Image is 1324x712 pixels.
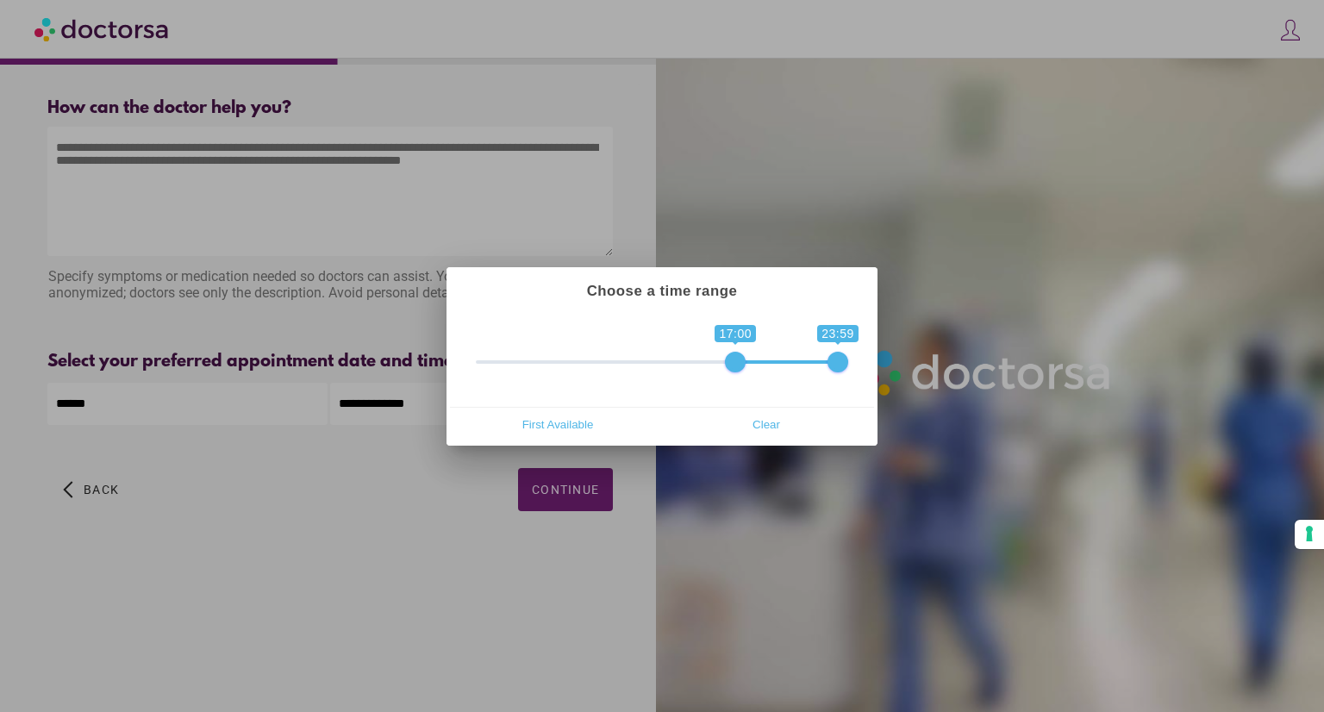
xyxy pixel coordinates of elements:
strong: Choose a time range [587,283,738,299]
span: 23:59 [817,325,859,342]
button: First Available [453,411,662,439]
button: Clear [662,411,871,439]
span: Clear [667,412,865,438]
button: Your consent preferences for tracking technologies [1295,520,1324,549]
span: 17:00 [715,325,756,342]
span: First Available [459,412,657,438]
